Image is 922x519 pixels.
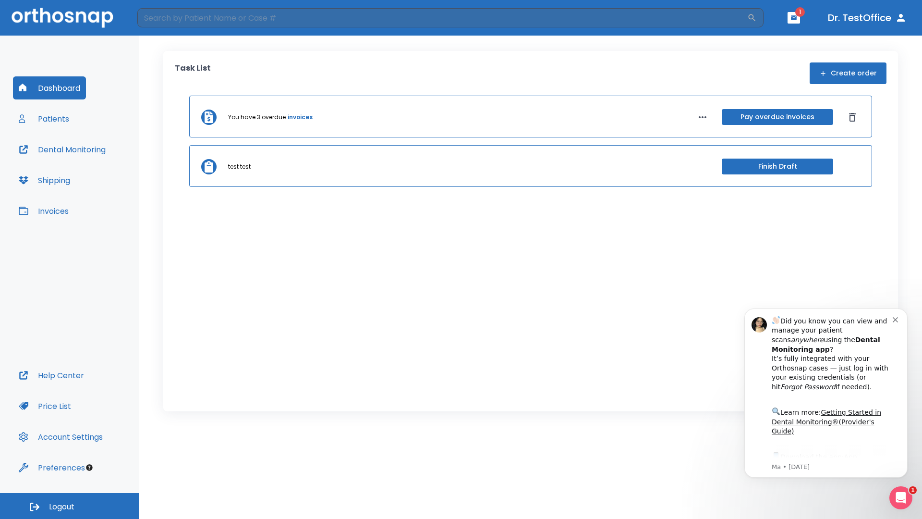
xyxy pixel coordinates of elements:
[730,297,922,514] iframe: Intercom notifications message
[795,7,805,17] span: 1
[175,62,211,84] p: Task List
[228,113,286,122] p: You have 3 overdue
[288,113,313,122] a: invoices
[13,425,109,448] button: Account Settings
[137,8,747,27] input: Search by Patient Name or Case #
[810,62,886,84] button: Create order
[722,109,833,125] button: Pay overdue invoices
[13,107,75,130] button: Patients
[49,502,74,512] span: Logout
[909,486,917,494] span: 1
[12,8,113,27] img: Orthosnap
[13,76,86,99] button: Dashboard
[85,463,94,472] div: Tooltip anchor
[13,199,74,222] button: Invoices
[13,169,76,192] button: Shipping
[889,486,912,509] iframe: Intercom live chat
[228,162,251,171] p: test test
[13,395,77,418] button: Price List
[13,364,90,387] button: Help Center
[13,138,111,161] button: Dental Monitoring
[824,9,910,26] button: Dr. TestOffice
[722,159,833,174] button: Finish Draft
[13,456,91,479] button: Preferences
[845,110,860,125] button: Dismiss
